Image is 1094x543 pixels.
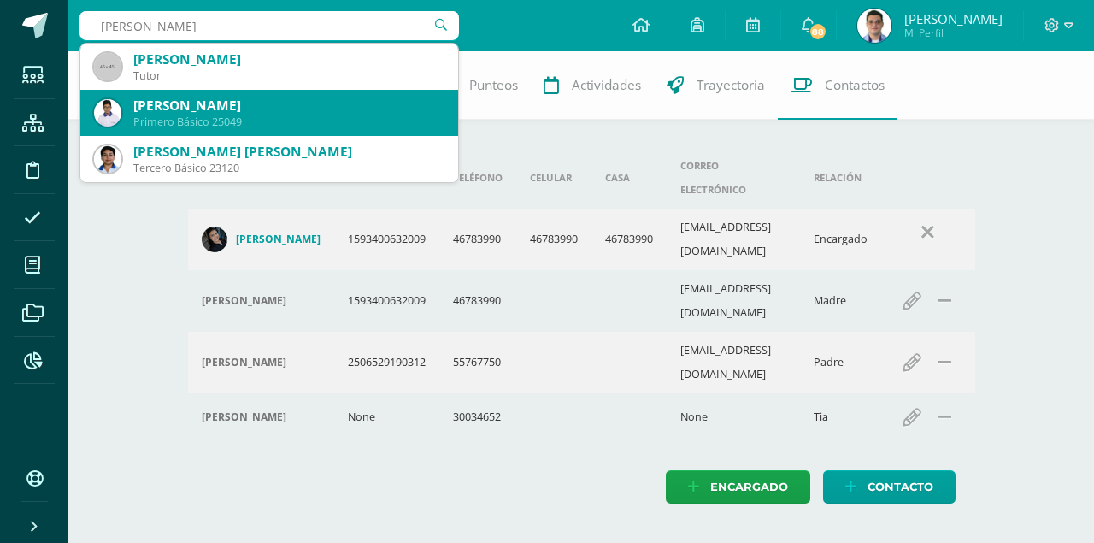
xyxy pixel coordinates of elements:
span: Mi Perfil [904,26,1003,40]
span: Actividades [572,76,641,94]
span: Contacto [868,471,933,503]
a: Encargado [666,470,810,504]
h4: [PERSON_NAME] [202,410,286,424]
div: Primero Básico 25049 [133,115,444,129]
td: 1593400632009 [334,270,439,332]
a: Trayectoria [654,51,778,120]
div: [PERSON_NAME] [133,97,444,115]
th: Casa [591,147,667,209]
th: Relación [800,147,881,209]
td: 46783990 [591,209,667,270]
td: 55767750 [439,332,516,393]
td: 46783990 [516,209,591,270]
td: 1593400632009 [334,209,439,270]
div: Tutor [133,68,444,83]
th: Celular [516,147,591,209]
a: Contacto [823,470,956,504]
span: Punteos [469,76,518,94]
div: Mariana Catalán [202,294,321,308]
h4: [PERSON_NAME] [202,294,286,308]
img: c9d05fe0526a1c9507232ac34499403a.png [94,99,121,127]
td: 30034652 [439,393,516,440]
img: 45x45 [94,53,121,80]
img: ba035edea6aac3f80a02e6337689972e.png [202,227,227,252]
span: Trayectoria [697,76,765,94]
td: [EMAIL_ADDRESS][DOMAIN_NAME] [667,270,800,332]
div: [PERSON_NAME] [PERSON_NAME] [133,143,444,161]
img: af73b71652ad57d3cfb98d003decfcc7.png [857,9,891,43]
th: Teléfono [439,147,516,209]
div: Ivan Samayoa [202,356,321,369]
h4: [PERSON_NAME] [236,233,321,246]
img: 452d9399ecf0c226dbb8f62f46ba9456.png [94,145,121,173]
a: Actividades [531,51,654,120]
span: Encargado [710,471,788,503]
span: [PERSON_NAME] [904,10,1003,27]
td: 46783990 [439,270,516,332]
td: Padre [800,332,881,393]
div: [PERSON_NAME] [133,50,444,68]
div: Alejandra Catalán [202,410,321,424]
span: 88 [809,22,827,41]
th: Correo electrónico [667,147,800,209]
a: [PERSON_NAME] [202,227,321,252]
td: Madre [800,270,881,332]
td: Encargado [800,209,881,270]
a: Contactos [778,51,897,120]
input: Busca un usuario... [79,11,459,40]
td: [EMAIL_ADDRESS][DOMAIN_NAME] [667,332,800,393]
a: Punteos [424,51,531,120]
td: [EMAIL_ADDRESS][DOMAIN_NAME] [667,209,800,270]
div: Tercero Básico 23120 [133,161,444,175]
td: None [334,393,439,440]
h4: [PERSON_NAME] [202,356,286,369]
td: 46783990 [439,209,516,270]
td: Tia [800,393,881,440]
span: Contactos [825,76,885,94]
td: 2506529190312 [334,332,439,393]
td: None [667,393,800,440]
